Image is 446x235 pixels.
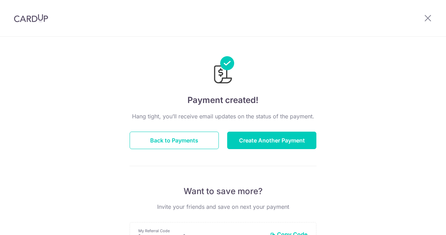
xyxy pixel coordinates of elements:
[130,112,316,120] p: Hang tight, you’ll receive email updates on the status of the payment.
[138,228,264,234] p: My Referral Code
[227,132,316,149] button: Create Another Payment
[130,186,316,197] p: Want to save more?
[14,14,48,22] img: CardUp
[130,203,316,211] p: Invite your friends and save on next your payment
[212,56,234,86] img: Payments
[130,94,316,107] h4: Payment created!
[130,132,219,149] button: Back to Payments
